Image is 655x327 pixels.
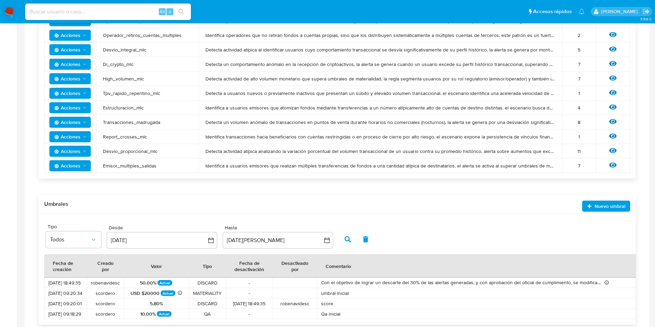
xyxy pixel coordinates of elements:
input: Buscar usuario o caso... [25,7,191,16]
a: Salir [643,8,650,15]
span: Alt [160,8,165,15]
button: search-icon [174,7,188,17]
p: joaquin.santistebe@mercadolibre.com [601,8,640,15]
span: s [169,8,171,15]
a: Notificaciones [579,9,585,15]
span: Accesos rápidos [533,8,572,15]
span: 3.156.0 [640,16,652,22]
